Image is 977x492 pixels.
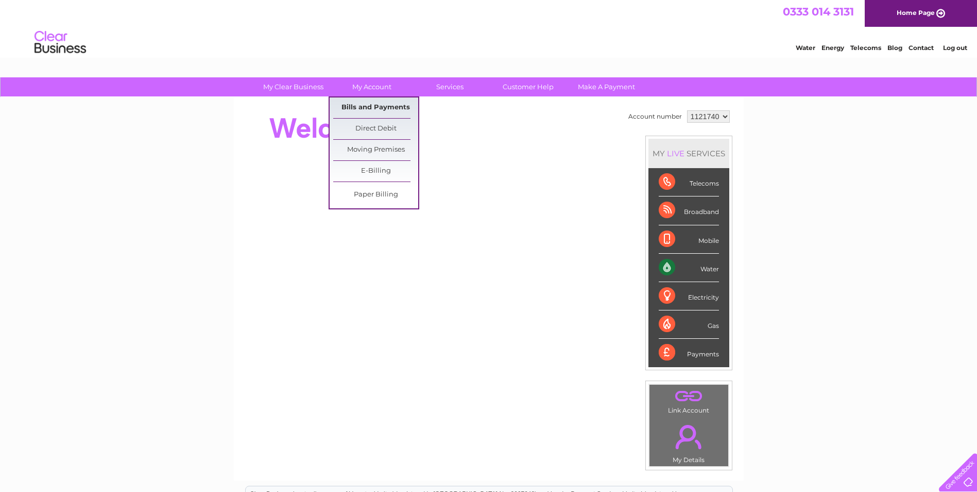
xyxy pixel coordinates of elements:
[652,419,726,455] a: .
[943,44,967,52] a: Log out
[648,139,729,168] div: MY SERVICES
[626,108,684,125] td: Account number
[329,77,414,96] a: My Account
[333,119,418,139] a: Direct Debit
[887,44,902,52] a: Blog
[407,77,492,96] a: Services
[333,161,418,182] a: E-Billing
[649,384,729,417] td: Link Account
[652,387,726,405] a: .
[909,44,934,52] a: Contact
[796,44,815,52] a: Water
[821,44,844,52] a: Energy
[659,254,719,282] div: Water
[659,310,719,339] div: Gas
[783,5,854,18] a: 0333 014 3131
[659,196,719,225] div: Broadband
[659,168,719,196] div: Telecoms
[649,416,729,467] td: My Details
[665,149,687,158] div: LIVE
[564,77,649,96] a: Make A Payment
[246,6,732,50] div: Clear Business is a trading name of Verastar Limited (registered in [GEOGRAPHIC_DATA] No. 3667643...
[333,185,418,205] a: Paper Billing
[486,77,571,96] a: Customer Help
[333,97,418,118] a: Bills and Payments
[850,44,881,52] a: Telecoms
[659,339,719,367] div: Payments
[34,27,87,58] img: logo.png
[333,140,418,160] a: Moving Premises
[659,225,719,254] div: Mobile
[251,77,336,96] a: My Clear Business
[659,282,719,310] div: Electricity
